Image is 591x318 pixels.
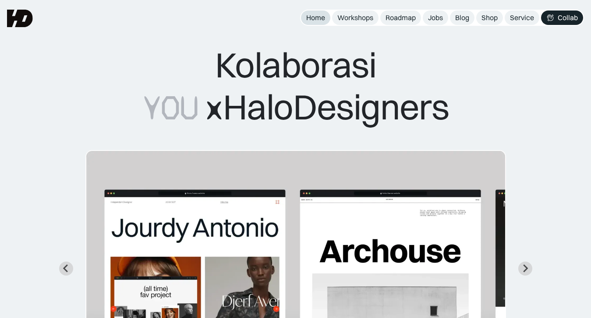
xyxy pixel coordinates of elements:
a: Home [301,10,330,25]
a: Collab [541,10,583,25]
button: Next slide [518,262,532,276]
a: Blog [450,10,474,25]
div: Blog [455,13,469,22]
div: Workshops [337,13,373,22]
div: Home [306,13,325,22]
a: Workshops [332,10,379,25]
div: Shop [481,13,498,22]
a: Roadmap [380,10,421,25]
span: YOU [142,87,198,129]
a: Jobs [423,10,448,25]
span: x [205,87,223,129]
div: Collab [558,13,578,22]
div: Service [510,13,534,22]
button: Go to last slide [59,262,73,276]
div: Roadmap [386,13,416,22]
a: Service [505,10,539,25]
div: Kolaborasi HaloDesigners [142,44,449,129]
a: Shop [476,10,503,25]
div: Jobs [428,13,443,22]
